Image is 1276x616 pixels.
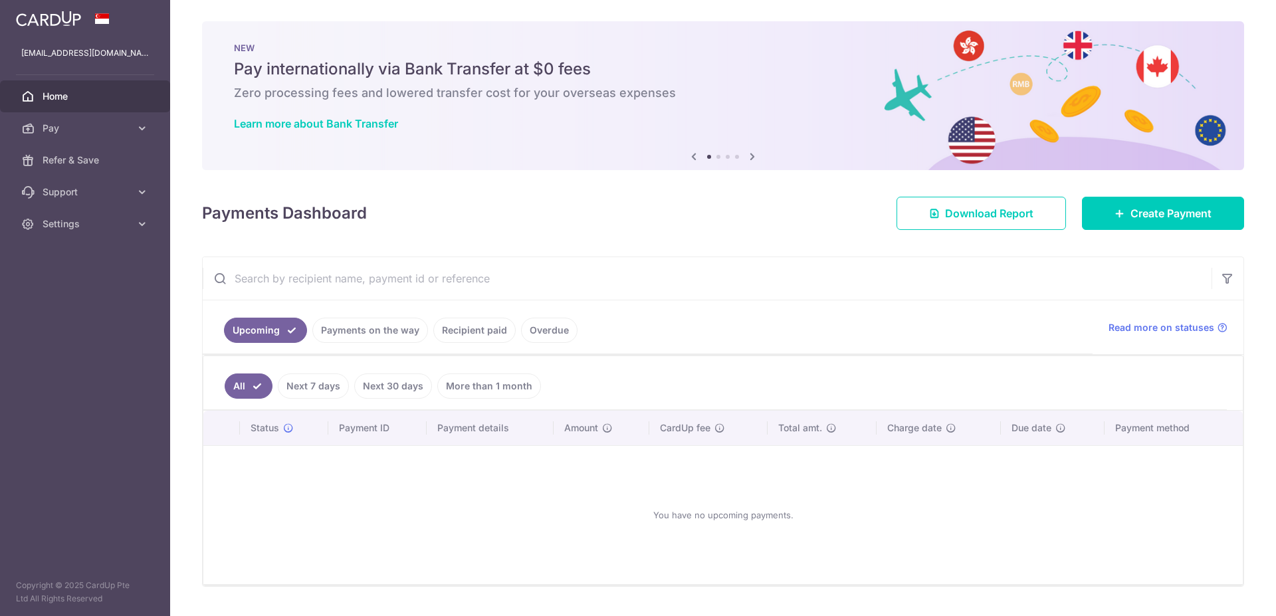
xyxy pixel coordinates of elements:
span: Amount [564,421,598,435]
h4: Payments Dashboard [202,201,367,225]
span: Create Payment [1130,205,1212,221]
a: More than 1 month [437,373,541,399]
th: Payment details [427,411,554,445]
th: Payment ID [328,411,427,445]
span: Status [251,421,279,435]
span: CardUp fee [660,421,710,435]
img: Bank transfer banner [202,21,1244,170]
span: Read more on statuses [1109,321,1214,334]
a: Recipient paid [433,318,516,343]
img: CardUp [16,11,81,27]
a: Download Report [897,197,1066,230]
div: You have no upcoming payments. [219,457,1227,573]
span: Total amt. [778,421,822,435]
span: Due date [1011,421,1051,435]
p: NEW [234,43,1212,53]
span: Support [43,185,130,199]
a: Payments on the way [312,318,428,343]
a: Create Payment [1082,197,1244,230]
p: [EMAIL_ADDRESS][DOMAIN_NAME] [21,47,149,60]
a: Next 7 days [278,373,349,399]
h6: Zero processing fees and lowered transfer cost for your overseas expenses [234,85,1212,101]
input: Search by recipient name, payment id or reference [203,257,1212,300]
h5: Pay internationally via Bank Transfer at $0 fees [234,58,1212,80]
span: Pay [43,122,130,135]
span: Refer & Save [43,154,130,167]
a: Learn more about Bank Transfer [234,117,398,130]
span: Download Report [945,205,1033,221]
a: Upcoming [224,318,307,343]
span: Home [43,90,130,103]
a: Overdue [521,318,578,343]
a: All [225,373,272,399]
th: Payment method [1105,411,1243,445]
a: Read more on statuses [1109,321,1227,334]
span: Charge date [887,421,942,435]
a: Next 30 days [354,373,432,399]
span: Settings [43,217,130,231]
